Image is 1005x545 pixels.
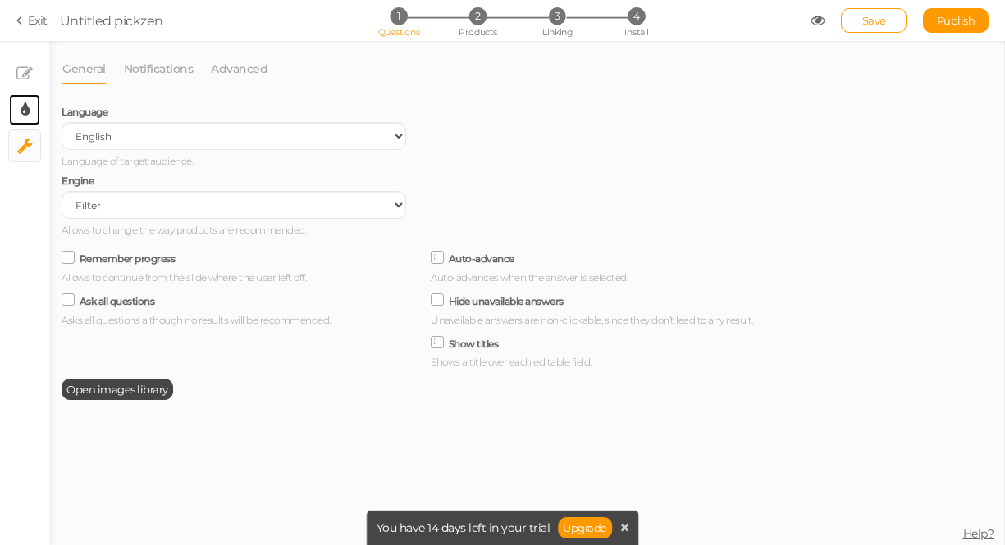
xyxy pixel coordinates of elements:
[937,14,975,27] span: Publish
[459,26,497,38] span: Products
[80,252,176,265] label: Remember progress
[16,12,48,29] a: Exit
[542,26,572,38] span: Linking
[62,224,306,236] span: Allows to change the way products are recommended.
[377,26,419,38] span: Questions
[449,295,564,307] label: Hide unavailable answers
[963,526,994,541] span: Help?
[469,7,487,25] span: 2
[440,7,516,25] li: 2 Products
[377,522,550,534] span: You have 14 days left in your trial
[449,252,514,265] label: Auto-advance
[80,295,155,307] label: Ask all questions
[431,356,592,368] span: Shows a title over each editable field.
[360,7,436,25] li: 1 Questions
[62,155,193,167] span: Language of target audience.
[628,7,645,25] span: 4
[558,517,612,538] a: Upgrade
[60,13,163,29] span: Untitled pickzen
[62,314,331,326] span: Asks all questions although no results will be recommended.
[66,383,168,396] span: Open images library
[862,14,886,27] span: Save
[624,26,648,38] span: Install
[598,7,674,25] li: 4 Install
[62,175,94,187] span: Engine
[431,271,628,284] span: Auto-advances when the answer is selected.
[62,106,107,118] span: Language
[62,271,306,284] span: Allows to continue from the slide where the user left off.
[548,7,565,25] span: 3
[431,314,753,326] span: Unavailable answers are non-clickable, since they don’t lead to any result.
[210,53,268,84] a: Advanced
[518,7,595,25] li: 3 Linking
[123,53,194,84] a: Notifications
[449,338,499,350] label: Show titles
[390,7,407,25] span: 1
[62,53,107,84] a: General
[841,8,907,33] div: Save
